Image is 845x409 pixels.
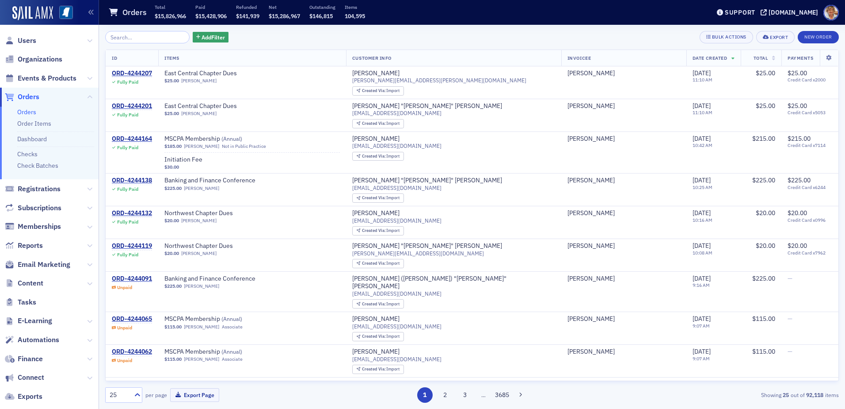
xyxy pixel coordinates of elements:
[756,102,775,110] span: $25.00
[352,348,400,356] a: [PERSON_NAME]
[693,217,712,223] time: 10:16 AM
[112,348,152,356] div: ORD-4244062
[352,110,442,116] span: [EMAIL_ADDRESS][DOMAIN_NAME]
[164,177,276,185] span: Banking and Finance Conference
[117,79,138,85] div: Fully Paid
[693,176,711,184] span: [DATE]
[362,120,387,126] span: Created Via :
[53,6,73,21] a: View Homepage
[362,261,400,266] div: Import
[352,275,555,290] a: [PERSON_NAME] ([PERSON_NAME]) "[PERSON_NAME]" [PERSON_NAME]
[352,259,404,268] div: Created Via: Import
[567,135,615,143] a: [PERSON_NAME]
[693,250,712,256] time: 10:08 AM
[457,387,473,403] button: 3
[417,387,433,403] button: 1
[164,164,179,170] span: $30.00
[788,55,813,61] span: Payments
[18,241,43,251] span: Reports
[788,69,807,77] span: $25.00
[781,391,791,399] strong: 25
[164,348,276,356] span: MSCPA Membership
[495,387,510,403] button: 3685
[112,315,152,323] div: ORD-4244065
[788,315,792,323] span: —
[788,274,792,282] span: —
[567,315,615,323] a: [PERSON_NAME]
[345,12,365,19] span: 104,595
[352,323,442,330] span: [EMAIL_ADDRESS][DOMAIN_NAME]
[693,209,711,217] span: [DATE]
[362,333,387,339] span: Created Via :
[117,285,132,290] div: Unpaid
[164,102,276,110] a: East Central Chapter Dues
[18,354,43,364] span: Finance
[352,69,400,77] a: [PERSON_NAME]
[567,102,680,110] span: Sam Yeager
[362,260,387,266] span: Created Via :
[693,102,711,110] span: [DATE]
[362,367,400,372] div: Import
[112,55,117,61] span: ID
[788,347,792,355] span: —
[17,120,51,127] a: Order Items
[352,102,502,110] div: [PERSON_NAME] "[PERSON_NAME]" [PERSON_NAME]
[769,8,818,16] div: [DOMAIN_NAME]
[164,69,276,77] a: East Central Chapter Dues
[693,355,710,362] time: 9:07 AM
[567,242,615,250] a: [PERSON_NAME]
[18,73,76,83] span: Events & Products
[567,209,615,217] a: [PERSON_NAME]
[693,347,711,355] span: [DATE]
[567,348,680,356] span: Emily Newton
[5,184,61,194] a: Registrations
[567,69,680,77] span: Marsha McDonald
[17,150,38,158] a: Checks
[195,4,227,10] p: Paid
[352,290,442,297] span: [EMAIL_ADDRESS][DOMAIN_NAME]
[117,252,138,258] div: Fully Paid
[12,6,53,20] img: SailAMX
[5,241,43,251] a: Reports
[693,282,710,288] time: 9:16 AM
[112,102,152,110] a: ORD-4244201
[18,316,52,326] span: E-Learning
[805,391,825,399] strong: 92,118
[567,348,615,356] a: [PERSON_NAME]
[164,185,182,191] span: $225.00
[756,31,795,43] button: Export
[756,242,775,250] span: $20.00
[567,177,680,185] span: Brad Kennedy
[164,315,276,323] span: MSCPA Membership
[567,69,615,77] a: [PERSON_NAME]
[164,348,276,356] a: MSCPA Membership (Annual)
[761,9,821,15] button: [DOMAIN_NAME]
[788,217,832,223] span: Credit Card x0996
[752,135,775,143] span: $215.00
[770,35,788,40] div: Export
[352,135,400,143] div: [PERSON_NAME]
[181,251,217,256] a: [PERSON_NAME]
[164,283,182,289] span: $225.00
[345,4,365,10] p: Items
[693,142,712,148] time: 10:42 AM
[352,209,400,217] div: [PERSON_NAME]
[18,278,43,288] span: Content
[5,36,36,46] a: Users
[309,4,335,10] p: Outstanding
[352,217,442,224] span: [EMAIL_ADDRESS][DOMAIN_NAME]
[112,177,152,185] a: ORD-4244138
[184,324,219,330] a: [PERSON_NAME]
[112,275,152,283] a: ORD-4244091
[352,152,404,161] div: Created Via: Import
[693,69,711,77] span: [DATE]
[145,391,167,399] label: per page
